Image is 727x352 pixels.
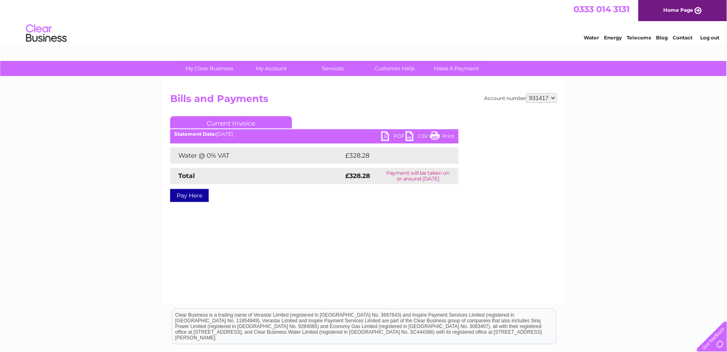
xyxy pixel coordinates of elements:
[700,35,719,41] a: Log out
[423,61,490,76] a: Make A Payment
[176,61,243,76] a: My Clear Business
[627,35,651,41] a: Telecoms
[238,61,305,76] a: My Account
[673,35,693,41] a: Contact
[174,131,216,137] b: Statement Date:
[343,148,444,164] td: £328.28
[178,172,195,180] strong: Total
[406,131,430,143] a: CSV
[170,148,343,164] td: Water @ 0% VAT
[656,35,668,41] a: Blog
[604,35,622,41] a: Energy
[345,172,370,180] strong: £328.28
[574,4,630,14] a: 0333 014 3131
[172,4,556,39] div: Clear Business is a trading name of Verastar Limited (registered in [GEOGRAPHIC_DATA] No. 3667643...
[484,93,557,103] div: Account number
[26,21,67,46] img: logo.png
[361,61,428,76] a: Customer Help
[378,168,459,184] td: Payment will be taken on or around [DATE]
[170,189,209,202] a: Pay Here
[170,93,557,109] h2: Bills and Payments
[430,131,454,143] a: Print
[381,131,406,143] a: PDF
[170,116,292,128] a: Current Invoice
[300,61,367,76] a: Services
[584,35,599,41] a: Water
[170,131,459,137] div: [DATE]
